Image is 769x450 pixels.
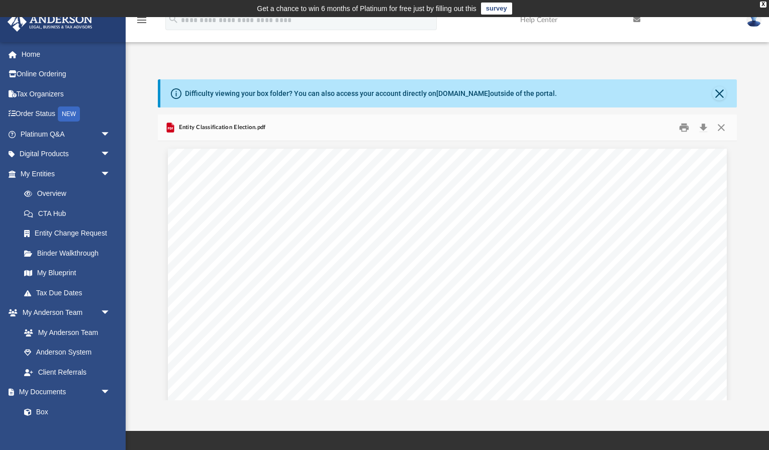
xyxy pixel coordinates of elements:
div: Get a chance to win 6 months of Platinum for free just by filling out this [257,3,476,15]
img: Anderson Advisors Platinum Portal [5,12,95,32]
div: File preview [158,141,737,400]
div: Preview [158,115,737,400]
i: menu [136,14,148,26]
button: Close [712,86,726,100]
a: Client Referrals [14,362,121,382]
span: arrow_drop_down [101,303,121,323]
a: Box [14,402,116,422]
a: My Entitiesarrow_drop_down [7,164,126,184]
a: Order StatusNEW [7,104,126,125]
a: [DOMAIN_NAME] [436,89,490,97]
img: User Pic [746,13,761,27]
a: My Anderson Team [14,322,116,343]
a: Home [7,44,126,64]
span: arrow_drop_down [101,124,121,145]
a: My Anderson Teamarrow_drop_down [7,303,121,323]
i: search [168,14,179,25]
button: Close [712,120,730,136]
a: survey [481,3,512,15]
a: menu [136,19,148,26]
span: arrow_drop_down [101,164,121,184]
a: Online Ordering [7,64,126,84]
a: Tax Organizers [7,84,126,104]
a: Anderson System [14,343,121,363]
a: Binder Walkthrough [14,243,126,263]
a: My Documentsarrow_drop_down [7,382,121,402]
div: NEW [58,106,80,122]
div: close [760,2,766,8]
a: Platinum Q&Aarrow_drop_down [7,124,126,144]
button: Print [675,120,695,136]
span: arrow_drop_down [101,382,121,403]
a: My Blueprint [14,263,121,283]
a: Overview [14,184,126,204]
span: arrow_drop_down [101,144,121,165]
div: Difficulty viewing your box folder? You can also access your account directly on outside of the p... [185,88,557,99]
a: Tax Due Dates [14,283,126,303]
a: Entity Change Request [14,223,126,244]
a: Digital Productsarrow_drop_down [7,144,126,164]
span: Entity Classification Election.pdf [176,123,265,132]
a: CTA Hub [14,203,126,223]
button: Download [694,120,712,136]
div: Document Viewer [158,141,737,400]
